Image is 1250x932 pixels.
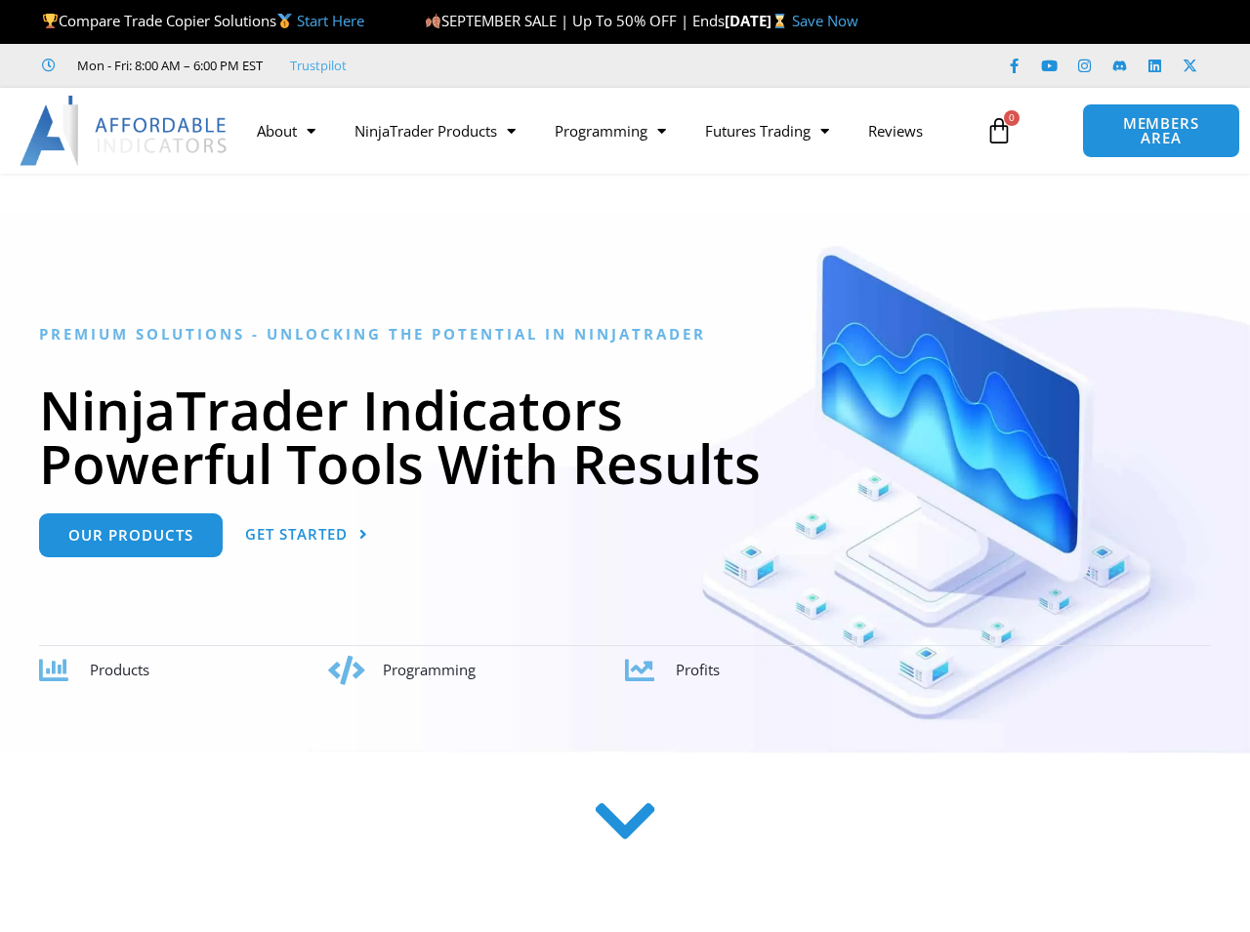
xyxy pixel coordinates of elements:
span: Get Started [245,527,348,542]
a: NinjaTrader Products [335,108,535,153]
a: Reviews [849,108,942,153]
nav: Menu [237,108,975,153]
span: SEPTEMBER SALE | Up To 50% OFF | Ends [425,11,725,30]
a: MEMBERS AREA [1082,103,1240,158]
span: MEMBERS AREA [1103,116,1220,145]
h1: NinjaTrader Indicators Powerful Tools With Results [39,383,1211,490]
a: Start Here [297,11,364,30]
span: Mon - Fri: 8:00 AM – 6:00 PM EST [72,54,263,77]
a: Programming [535,108,686,153]
span: Products [90,660,149,679]
span: Programming [383,660,476,679]
h6: Premium Solutions - Unlocking the Potential in NinjaTrader [39,325,1211,344]
img: ⌛ [772,14,787,28]
img: 🥇 [277,14,292,28]
span: Compare Trade Copier Solutions [42,11,364,30]
a: About [237,108,335,153]
span: 0 [1004,110,1020,126]
a: Our Products [39,513,223,557]
strong: [DATE] [725,11,792,30]
a: 0 [956,102,1042,159]
a: Futures Trading [686,108,849,153]
img: LogoAI | Affordable Indicators – NinjaTrader [20,96,229,166]
span: Our Products [68,528,193,543]
a: Save Now [792,11,858,30]
img: 🍂 [426,14,440,28]
img: 🏆 [43,14,58,28]
a: Trustpilot [290,54,347,77]
span: Profits [676,660,720,679]
a: Get Started [245,513,368,557]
